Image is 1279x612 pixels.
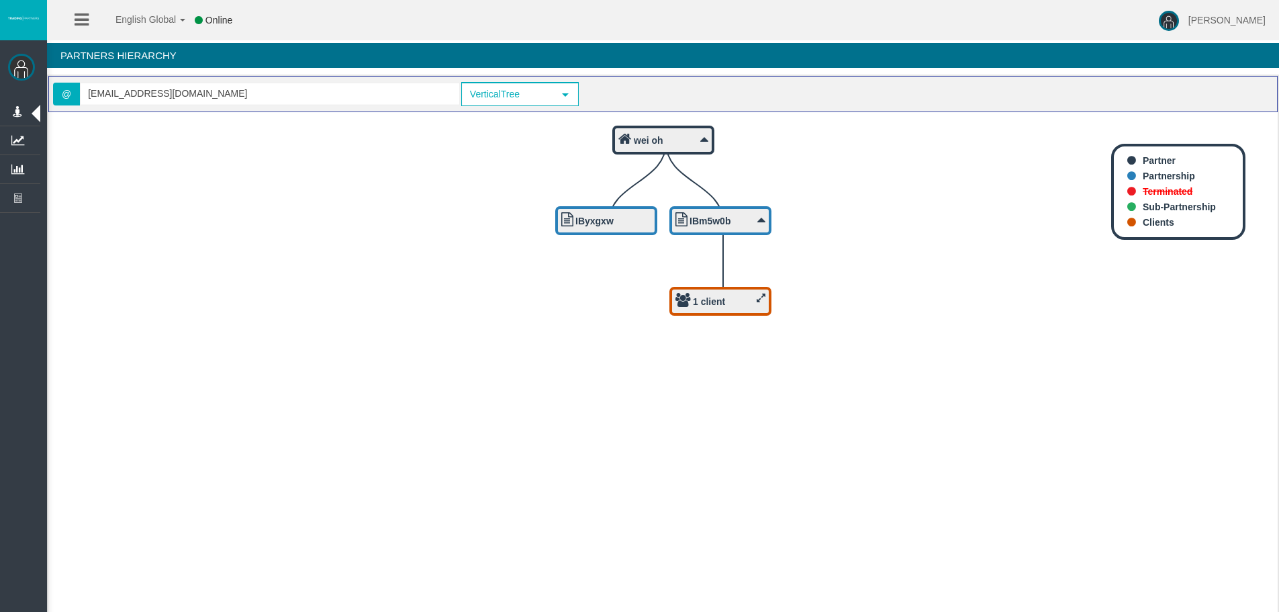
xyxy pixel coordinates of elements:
[98,14,176,25] span: English Global
[1143,217,1174,228] b: Clients
[1188,15,1266,26] span: [PERSON_NAME]
[1143,155,1176,166] b: Partner
[634,135,663,146] b: wei oh
[1159,11,1179,31] img: user-image
[47,43,1279,68] h4: Partners Hierarchy
[7,15,40,21] img: logo.svg
[53,83,80,105] span: @
[693,296,725,307] b: 1 client
[463,84,554,105] span: VerticalTree
[690,216,730,226] b: IBm5w0b
[1143,202,1216,212] b: Sub-Partnership
[560,89,571,100] span: select
[575,216,614,226] b: IByxgxw
[205,15,232,26] span: Online
[1143,186,1192,197] b: Terminated
[1143,171,1195,181] b: Partnership
[81,83,459,104] input: Search partner...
